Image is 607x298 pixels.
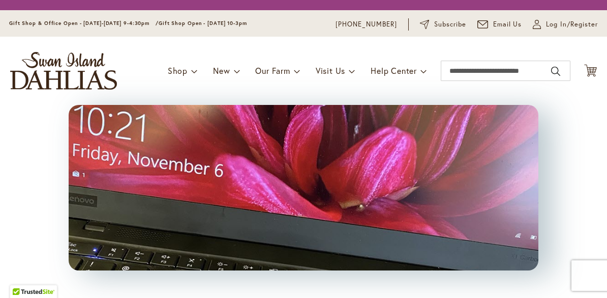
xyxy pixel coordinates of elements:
[493,19,522,30] span: Email Us
[434,19,466,30] span: Subscribe
[213,65,230,76] span: New
[316,65,345,76] span: Visit Us
[336,19,397,30] a: [PHONE_NUMBER]
[255,65,290,76] span: Our Farm
[168,65,188,76] span: Shop
[9,20,159,26] span: Gift Shop & Office Open - [DATE]-[DATE] 9-4:30pm /
[533,19,598,30] a: Log In/Register
[546,19,598,30] span: Log In/Register
[420,19,466,30] a: Subscribe
[10,52,117,90] a: store logo
[371,65,417,76] span: Help Center
[159,20,247,26] span: Gift Shop Open - [DATE] 10-3pm
[477,19,522,30] a: Email Us
[69,105,538,270] img: Photo of a computer with unread email
[551,63,560,79] button: Search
